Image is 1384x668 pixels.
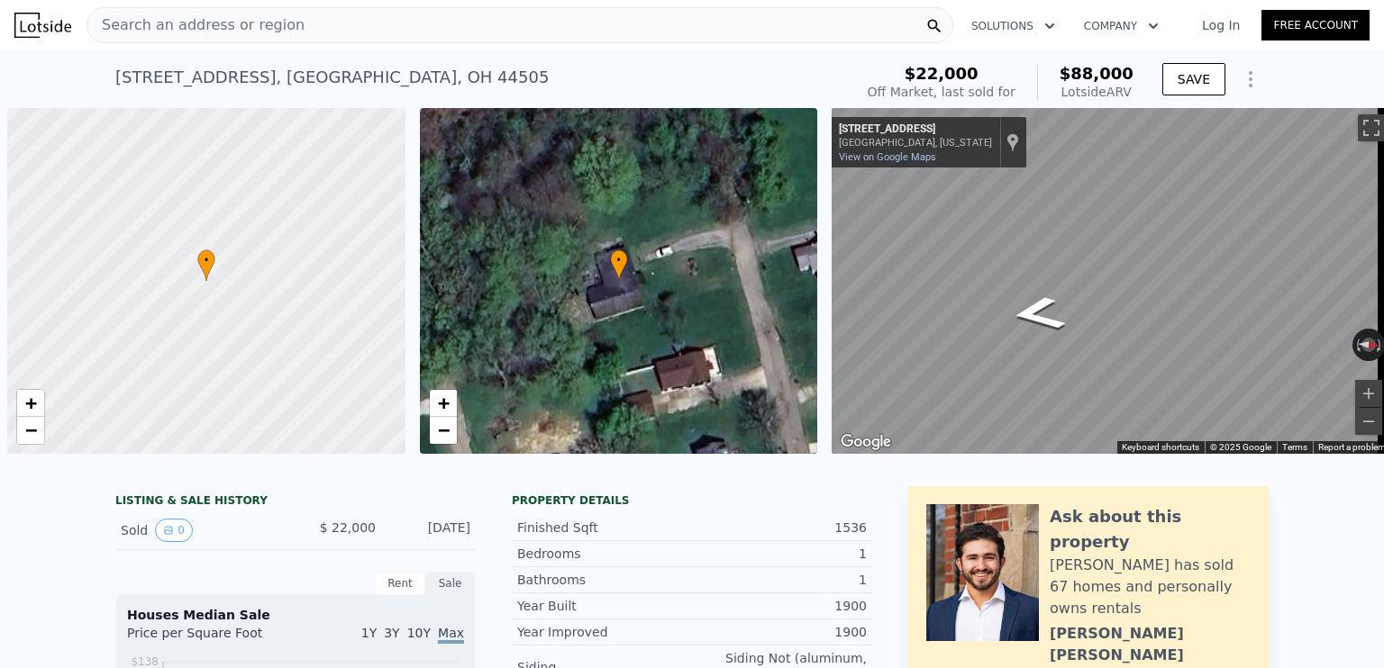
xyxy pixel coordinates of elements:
button: Keyboard shortcuts [1122,441,1199,454]
a: Free Account [1261,10,1370,41]
div: Sold [121,519,281,542]
div: • [610,249,628,281]
div: LISTING & SALE HISTORY [115,493,476,511]
span: + [25,392,37,414]
button: Zoom in [1355,380,1382,407]
div: [PERSON_NAME] [PERSON_NAME] [1050,623,1251,666]
div: Finished Sqft [517,519,692,537]
a: Zoom out [430,417,457,444]
div: 1 [692,571,867,589]
span: • [610,252,628,268]
div: Price per Square Foot [127,624,296,653]
a: Zoom in [430,390,457,417]
div: Rent [375,572,425,595]
button: Zoom out [1355,408,1382,435]
img: Google [836,430,896,454]
div: 1900 [692,623,867,641]
div: Bathrooms [517,571,692,589]
path: Go South, Wilton St [988,288,1088,339]
a: Zoom out [17,417,44,444]
span: 3Y [384,626,399,640]
span: − [25,419,37,441]
div: [PERSON_NAME] has sold 67 homes and personally owns rentals [1050,555,1251,619]
a: Log In [1180,16,1261,34]
a: Open this area in Google Maps (opens a new window) [836,430,896,454]
div: [DATE] [390,519,470,542]
span: 1Y [361,626,377,640]
div: Ask about this property [1050,504,1251,555]
span: Max [438,626,464,644]
div: 1536 [692,519,867,537]
div: Bedrooms [517,545,692,563]
a: Show location on map [1006,132,1019,152]
img: Lotside [14,13,71,38]
div: Lotside ARV [1060,83,1134,101]
span: − [437,419,449,441]
span: © 2025 Google [1210,442,1271,452]
button: View historical data [155,519,193,542]
span: + [437,392,449,414]
a: Zoom in [17,390,44,417]
div: Houses Median Sale [127,606,464,624]
span: $22,000 [905,64,979,83]
button: Rotate counterclockwise [1352,329,1362,361]
span: $88,000 [1060,64,1134,83]
div: 1 [692,545,867,563]
div: Year Built [517,597,692,615]
div: Sale [425,572,476,595]
button: Show Options [1233,61,1269,97]
div: [STREET_ADDRESS] [839,122,992,137]
button: Company [1070,10,1173,42]
tspan: $138 [131,655,159,668]
span: • [197,252,215,268]
div: Property details [512,493,872,508]
div: Off Market, last sold for [868,83,1015,101]
span: $ 22,000 [320,520,376,535]
a: View on Google Maps [839,151,936,163]
span: Search an address or region [87,14,305,36]
button: Solutions [957,10,1070,42]
div: 1900 [692,597,867,615]
div: [STREET_ADDRESS] , [GEOGRAPHIC_DATA] , OH 44505 [115,65,549,90]
button: SAVE [1162,63,1225,95]
span: 10Y [407,626,431,640]
div: • [197,249,215,281]
div: [GEOGRAPHIC_DATA], [US_STATE] [839,137,992,149]
a: Terms [1282,442,1307,452]
div: Year Improved [517,623,692,641]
